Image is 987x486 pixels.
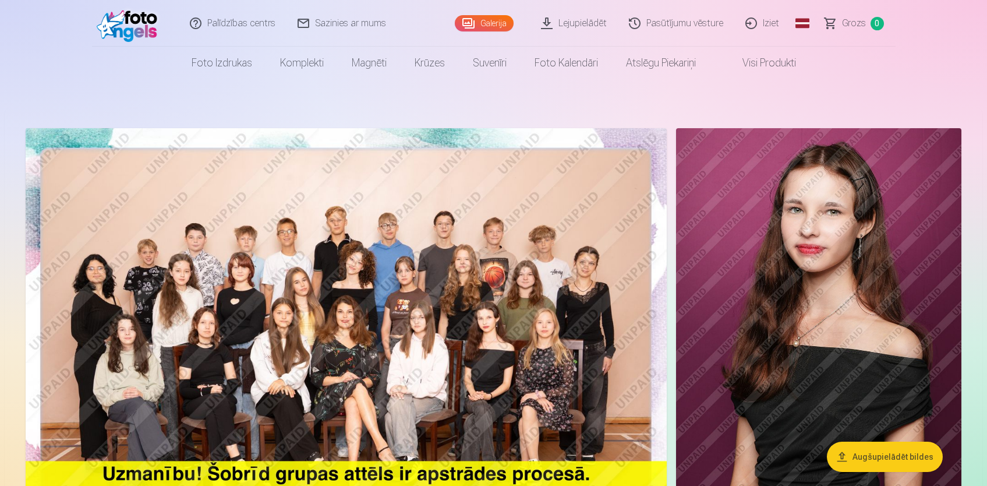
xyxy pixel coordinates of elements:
button: Augšupielādēt bildes [827,442,943,472]
span: 0 [871,17,884,30]
a: Suvenīri [459,47,521,79]
a: Atslēgu piekariņi [612,47,710,79]
span: Grozs [842,16,866,30]
img: /fa1 [97,5,164,42]
a: Komplekti [266,47,338,79]
a: Magnēti [338,47,401,79]
a: Galerija [455,15,514,31]
a: Krūzes [401,47,459,79]
a: Foto izdrukas [178,47,266,79]
a: Foto kalendāri [521,47,612,79]
a: Visi produkti [710,47,810,79]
